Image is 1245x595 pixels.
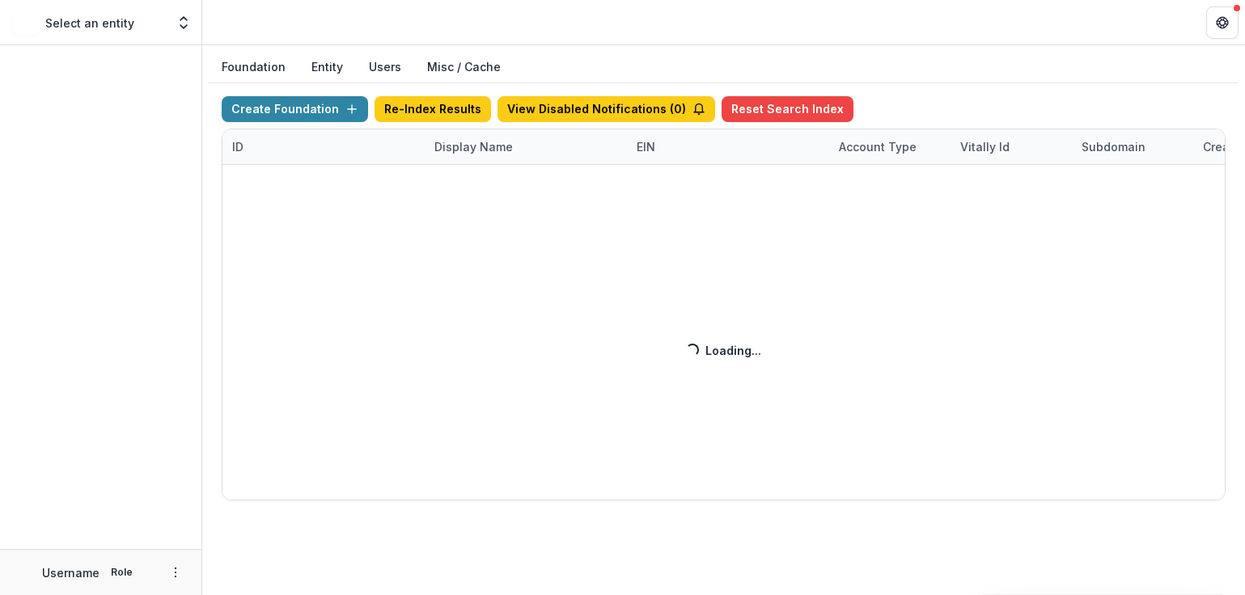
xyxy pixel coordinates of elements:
button: Foundation [209,52,299,83]
p: Role [106,565,138,580]
button: Misc / Cache [414,52,514,83]
button: Get Help [1206,6,1239,39]
p: Select an entity [45,15,134,32]
button: Users [356,52,414,83]
button: Open entity switcher [172,6,195,39]
p: Username [42,564,100,581]
button: Entity [299,52,356,83]
button: More [166,563,185,582]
